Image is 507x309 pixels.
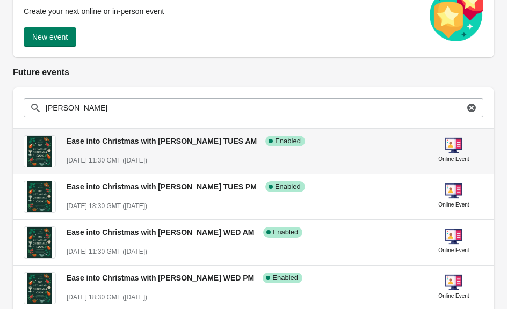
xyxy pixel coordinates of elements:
[67,157,147,164] span: [DATE] 11:30 GMT ([DATE])
[445,182,462,200] img: online-event-5d64391802a09ceff1f8b055f10f5880.png
[273,228,299,237] span: Enabled
[445,137,462,154] img: online-event-5d64391802a09ceff1f8b055f10f5880.png
[67,274,254,282] span: Ease into Christmas with [PERSON_NAME] WED PM
[67,228,255,237] span: Ease into Christmas with [PERSON_NAME] WED AM
[32,33,68,41] span: New event
[272,274,298,282] span: Enabled
[445,274,462,291] img: online-event-5d64391802a09ceff1f8b055f10f5880.png
[275,137,301,145] span: Enabled
[27,273,52,304] img: Ease into Christmas with Jane Lovett WED PM
[445,228,462,245] img: online-event-5d64391802a09ceff1f8b055f10f5880.png
[13,66,494,79] h2: Future events
[27,227,52,258] img: Ease into Christmas with Jane Lovett WED AM
[438,154,469,165] div: Online Event
[67,182,257,191] span: Ease into Christmas with [PERSON_NAME] TUES PM
[67,248,147,255] span: [DATE] 11:30 GMT ([DATE])
[466,102,477,113] button: Clear
[27,181,52,212] img: Ease into Christmas with Jane Lovett TUES PM
[24,27,76,47] button: New event
[67,137,257,145] span: Ease into Christmas with [PERSON_NAME] TUES AM
[67,293,147,301] span: [DATE] 18:30 GMT ([DATE])
[438,291,469,301] div: Online Event
[438,200,469,210] div: Online Event
[67,202,147,210] span: [DATE] 18:30 GMT ([DATE])
[24,6,419,17] p: Create your next online or in-person event
[275,182,301,191] span: Enabled
[27,136,52,167] img: Ease into Christmas with Jane Lovett TUES AM
[438,245,469,256] div: Online Event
